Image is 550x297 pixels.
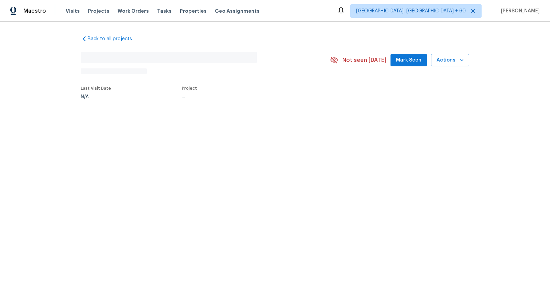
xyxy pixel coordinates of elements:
a: Back to all projects [81,35,147,42]
span: Mark Seen [396,56,421,65]
span: Visits [66,8,80,14]
button: Mark Seen [390,54,427,67]
span: Work Orders [118,8,149,14]
span: Tasks [157,9,172,13]
span: Not seen [DATE] [342,57,386,64]
span: [GEOGRAPHIC_DATA], [GEOGRAPHIC_DATA] + 60 [356,8,466,14]
span: Project [182,86,197,90]
span: Maestro [23,8,46,14]
span: [PERSON_NAME] [498,8,540,14]
span: Geo Assignments [215,8,260,14]
span: Properties [180,8,207,14]
span: Actions [437,56,464,65]
button: Actions [431,54,469,67]
span: Projects [88,8,109,14]
div: N/A [81,95,111,99]
div: ... [182,95,314,99]
span: Last Visit Date [81,86,111,90]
